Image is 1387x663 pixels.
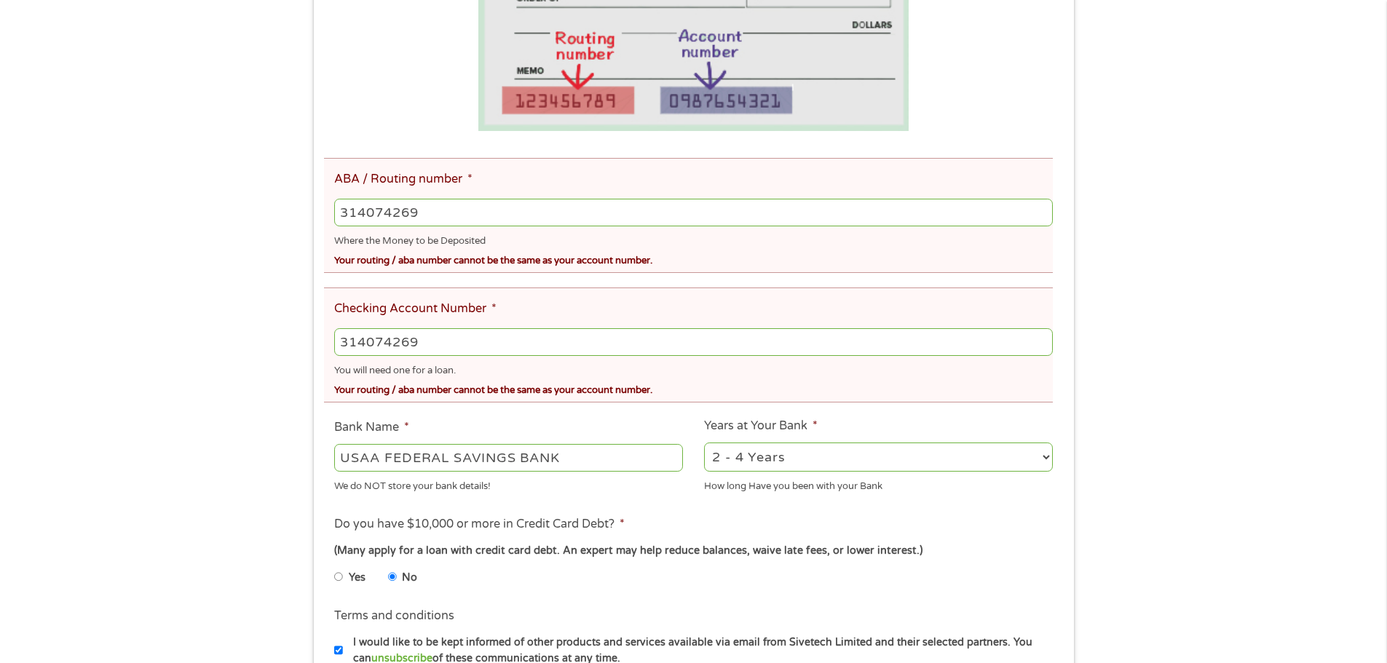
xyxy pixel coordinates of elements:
div: You will need one for a loan. [334,359,1052,378]
label: Bank Name [334,420,409,435]
div: Your routing / aba number cannot be the same as your account number. [334,378,1052,398]
label: Years at Your Bank [704,418,818,434]
input: 345634636 [334,328,1052,356]
label: ABA / Routing number [334,172,473,187]
div: Your routing / aba number cannot be the same as your account number. [334,249,1052,269]
label: Terms and conditions [334,608,454,624]
div: Where the Money to be Deposited [334,229,1052,249]
div: (Many apply for a loan with credit card debt. An expert may help reduce balances, waive late fees... [334,543,1052,559]
label: No [402,570,417,586]
div: How long Have you been with your Bank [704,475,1053,494]
label: Yes [349,570,365,586]
label: Checking Account Number [334,301,497,317]
label: Do you have $10,000 or more in Credit Card Debt? [334,517,625,532]
input: 263177916 [334,199,1052,226]
div: We do NOT store your bank details! [334,475,683,494]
